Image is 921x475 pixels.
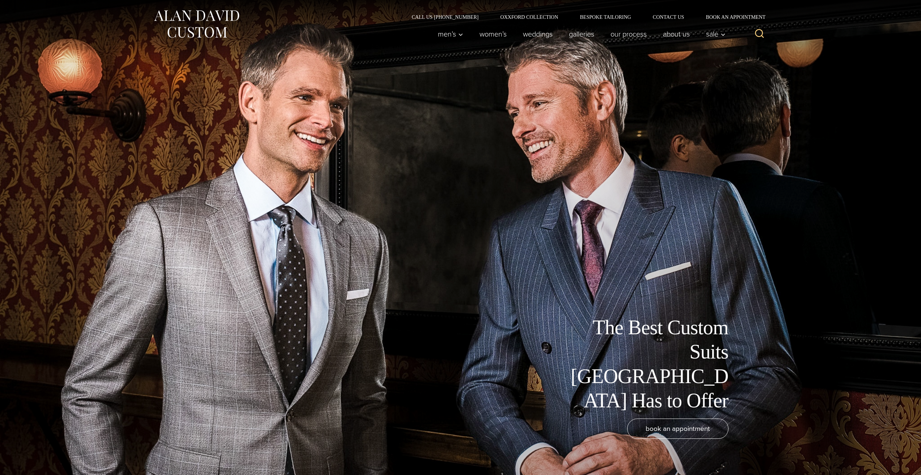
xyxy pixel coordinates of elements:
span: Men’s [438,30,463,38]
a: book an appointment [627,419,728,439]
a: About Us [655,27,698,41]
img: Alan David Custom [153,8,240,40]
a: Contact Us [642,14,695,20]
nav: Secondary Navigation [401,14,768,20]
a: Our Process [602,27,655,41]
a: Bespoke Tailoring [569,14,642,20]
span: Sale [706,30,726,38]
button: View Search Form [751,25,768,43]
span: book an appointment [646,423,710,434]
nav: Primary Navigation [430,27,729,41]
a: weddings [515,27,561,41]
a: Call Us [PHONE_NUMBER] [401,14,490,20]
a: Oxxford Collection [489,14,569,20]
a: Women’s [471,27,515,41]
a: Book an Appointment [695,14,768,20]
h1: The Best Custom Suits [GEOGRAPHIC_DATA] Has to Offer [566,315,728,413]
a: Galleries [561,27,602,41]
